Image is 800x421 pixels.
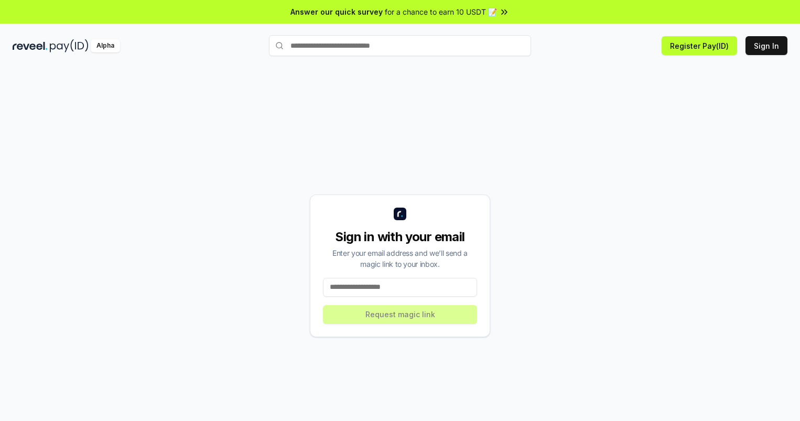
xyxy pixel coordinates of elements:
span: Answer our quick survey [290,6,383,17]
img: pay_id [50,39,89,52]
button: Sign In [745,36,787,55]
img: reveel_dark [13,39,48,52]
div: Alpha [91,39,120,52]
div: Sign in with your email [323,229,477,245]
span: for a chance to earn 10 USDT 📝 [385,6,497,17]
img: logo_small [394,208,406,220]
div: Enter your email address and we’ll send a magic link to your inbox. [323,247,477,269]
button: Register Pay(ID) [662,36,737,55]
